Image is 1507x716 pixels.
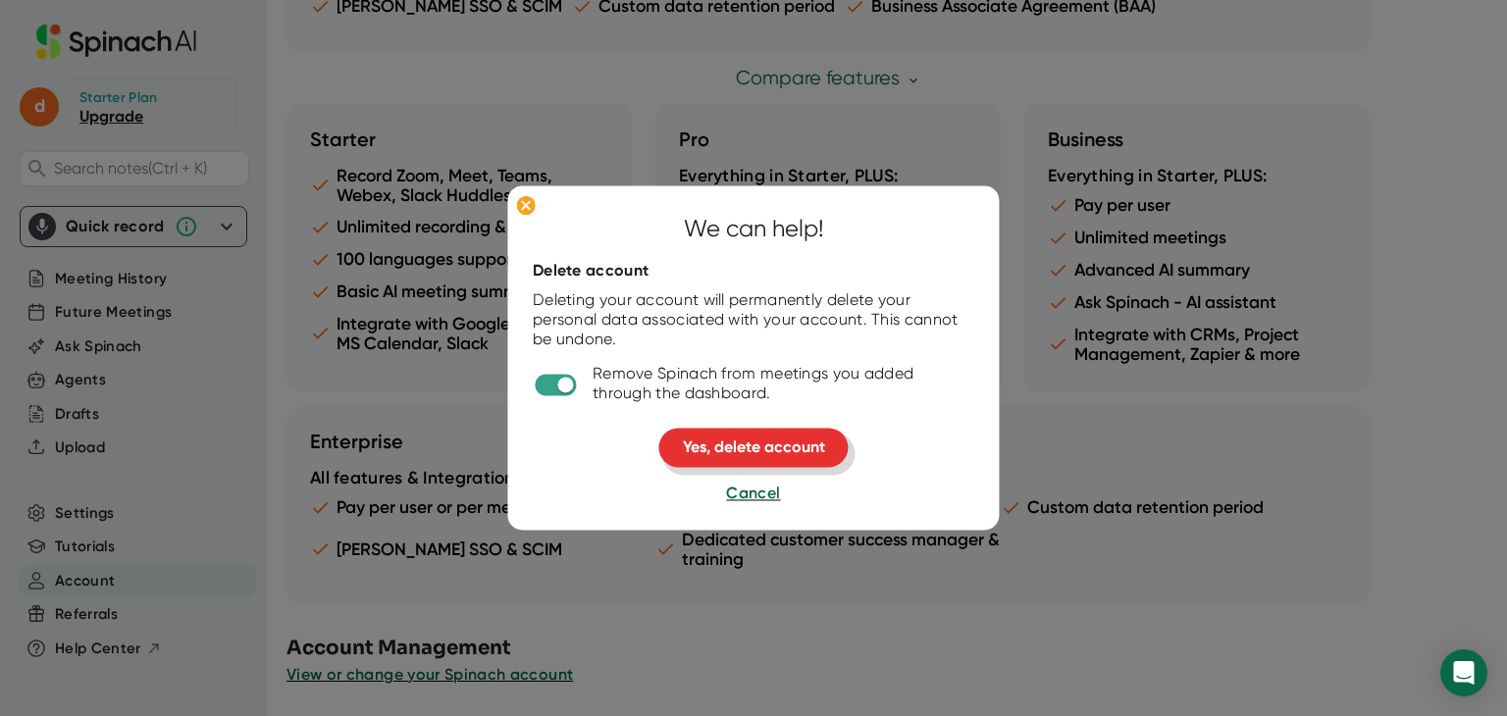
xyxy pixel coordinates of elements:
[533,261,649,281] div: Delete account
[659,428,849,467] button: Yes, delete account
[726,484,780,502] span: Cancel
[533,290,974,349] div: Deleting your account will permanently delete your personal data associated with your account. Th...
[684,211,824,246] div: We can help!
[683,437,825,456] span: Yes, delete account
[1440,649,1487,696] div: Open Intercom Messenger
[726,482,780,505] button: Cancel
[593,364,974,403] div: Remove Spinach from meetings you added through the dashboard.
